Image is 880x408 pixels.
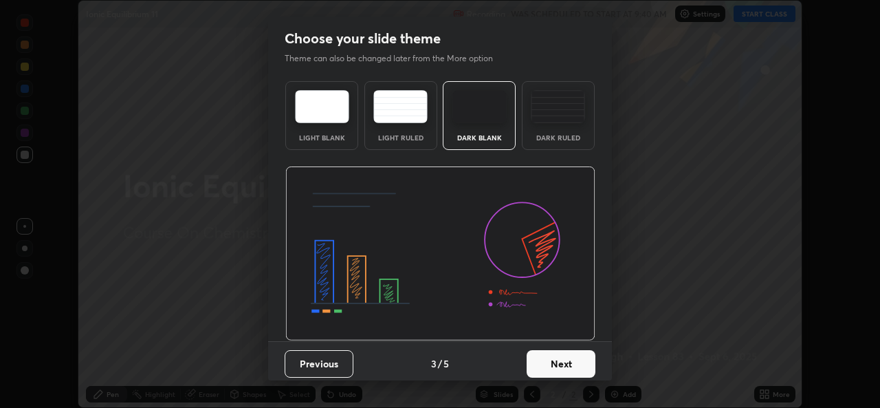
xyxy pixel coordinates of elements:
h2: Choose your slide theme [285,30,441,47]
button: Next [527,350,595,378]
div: Dark Blank [452,134,507,141]
h4: / [438,356,442,371]
img: darkRuledTheme.de295e13.svg [531,90,585,123]
h4: 3 [431,356,437,371]
h4: 5 [443,356,449,371]
div: Dark Ruled [531,134,586,141]
img: lightTheme.e5ed3b09.svg [295,90,349,123]
button: Previous [285,350,353,378]
div: Light Blank [294,134,349,141]
img: darkThemeBanner.d06ce4a2.svg [285,167,595,341]
img: lightRuledTheme.5fabf969.svg [373,90,428,123]
p: Theme can also be changed later from the More option [285,52,507,65]
div: Light Ruled [373,134,428,141]
img: darkTheme.f0cc69e5.svg [452,90,507,123]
